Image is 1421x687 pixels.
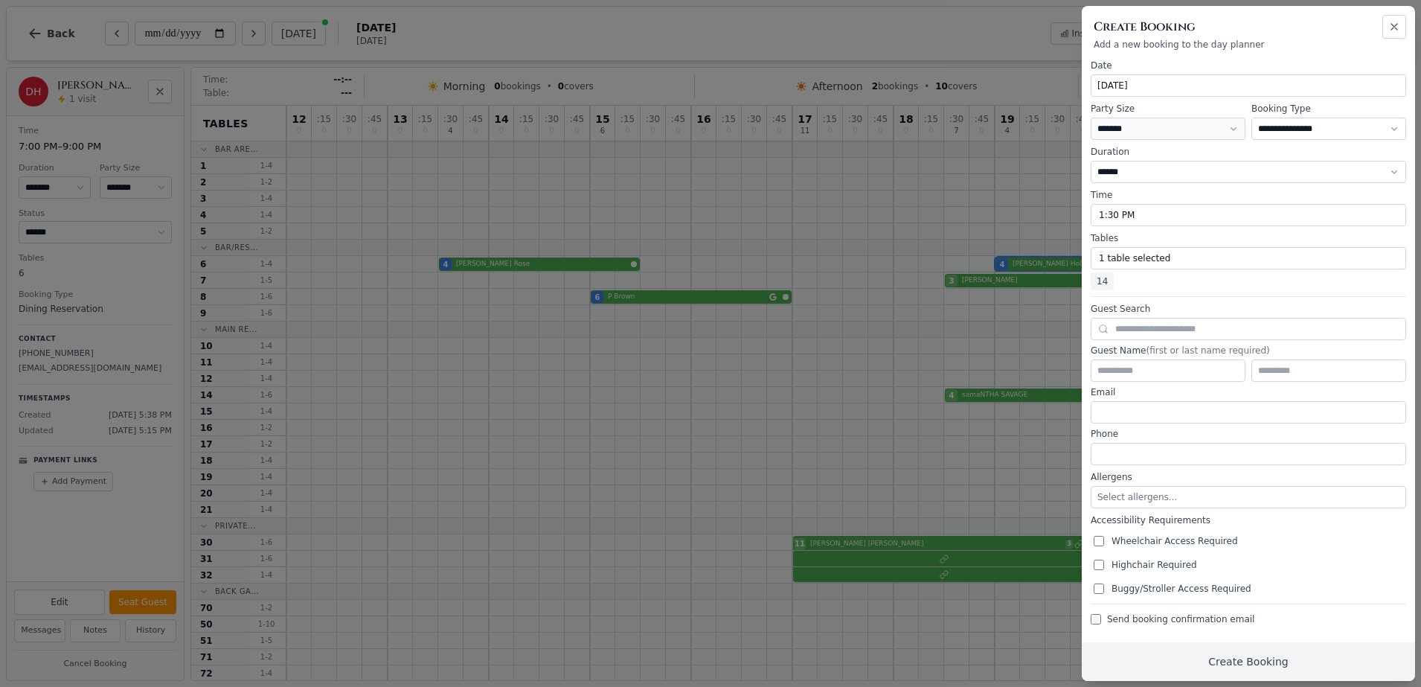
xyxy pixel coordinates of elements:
button: Create Booking [1082,642,1415,681]
span: Buggy/Stroller Access Required [1112,583,1251,595]
label: Duration [1091,146,1406,158]
label: Email [1091,386,1406,398]
label: Guest Name [1091,345,1406,357]
h2: Create Booking [1094,18,1403,36]
input: Buggy/Stroller Access Required [1094,584,1104,594]
span: Send booking confirmation email [1107,613,1254,625]
input: Wheelchair Access Required [1094,536,1104,546]
button: 1 table selected [1091,247,1406,269]
span: Wheelchair Access Required [1112,535,1238,547]
span: Select allergens... [1097,492,1177,502]
label: Date [1091,60,1406,71]
p: Add a new booking to the day planner [1094,39,1403,51]
label: Booking Type [1251,103,1406,115]
input: Highchair Required [1094,560,1104,570]
span: 14 [1091,272,1114,290]
span: Highchair Required [1112,559,1197,571]
label: Guest Search [1091,303,1406,315]
button: 1:30 PM [1091,204,1406,226]
button: [DATE] [1091,74,1406,97]
label: Tables [1091,232,1406,244]
label: Accessibility Requirements [1091,514,1406,526]
label: Phone [1091,428,1406,440]
label: Party Size [1091,103,1245,115]
label: Allergens [1091,471,1406,483]
input: Send booking confirmation email [1091,614,1101,624]
span: (first or last name required) [1146,345,1269,356]
button: Select allergens... [1091,486,1406,508]
label: Time [1091,189,1406,201]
